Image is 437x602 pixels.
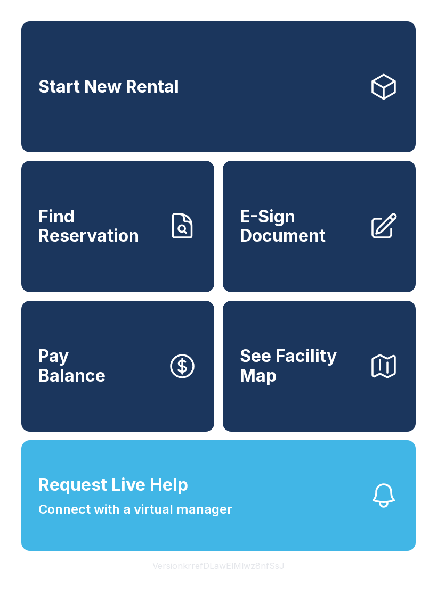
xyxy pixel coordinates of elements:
span: Pay Balance [38,347,106,385]
button: See Facility Map [223,301,416,432]
a: Start New Rental [21,21,416,152]
button: Request Live HelpConnect with a virtual manager [21,440,416,551]
a: Find Reservation [21,161,214,292]
span: E-Sign Document [240,207,360,246]
button: VersionkrrefDLawElMlwz8nfSsJ [144,551,293,581]
span: Request Live Help [38,472,188,498]
span: Connect with a virtual manager [38,500,232,519]
span: See Facility Map [240,347,360,385]
button: PayBalance [21,301,214,432]
a: E-Sign Document [223,161,416,292]
span: Find Reservation [38,207,159,246]
span: Start New Rental [38,77,179,97]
